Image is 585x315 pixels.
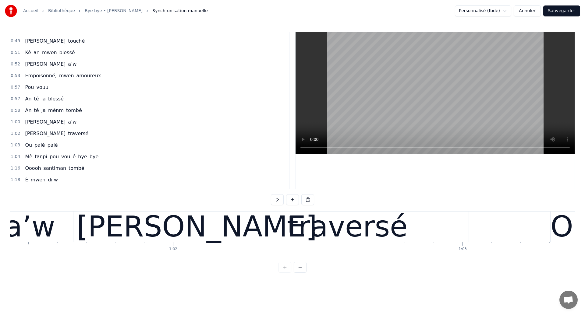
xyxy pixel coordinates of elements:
[24,84,34,91] span: Pou
[48,8,75,14] a: Bibliothèque
[85,8,143,14] a: Bye bye • [PERSON_NAME]
[36,84,49,91] span: vouu
[11,177,20,183] span: 1:18
[89,153,99,160] span: bye
[287,205,408,248] div: traversé
[34,107,40,114] span: té
[24,176,29,183] span: É
[41,107,46,114] span: ja
[30,176,46,183] span: mwen
[23,8,208,14] nav: breadcrumb
[48,95,64,102] span: blessé
[11,131,20,137] span: 1:02
[67,130,89,137] span: traversé
[24,188,46,195] span: Mwennn
[11,188,20,194] span: 1:27
[514,5,541,16] button: Annuler
[47,176,58,183] span: di’w
[459,247,467,252] div: 1:03
[11,154,20,160] span: 1:04
[24,118,66,125] span: [PERSON_NAME]
[67,118,77,125] span: a’w
[47,142,58,149] span: palé
[11,107,20,114] span: 0:58
[48,107,64,114] span: mènm
[76,72,102,79] span: amoureux
[24,37,66,44] span: [PERSON_NAME]
[24,61,66,68] span: [PERSON_NAME]
[11,50,20,56] span: 0:51
[24,165,41,172] span: Ooooh
[5,5,17,17] img: youka
[24,142,33,149] span: Ou
[11,119,20,125] span: 1:00
[11,84,20,90] span: 0:57
[5,205,55,248] div: a’w
[67,61,77,68] span: a’w
[24,95,32,102] span: An
[41,95,46,102] span: ja
[61,153,71,160] span: vou
[77,153,87,160] span: bye
[59,49,76,56] span: blessé
[68,165,85,172] span: tombé
[559,291,578,309] div: Ouvrir le chat
[24,72,57,79] span: Empoisonné,
[49,153,59,160] span: pou
[34,95,40,102] span: té
[66,107,83,114] span: tombé
[24,49,32,56] span: Kè
[76,205,317,248] div: [PERSON_NAME]
[543,5,580,16] button: Sauvegarder
[41,49,58,56] span: mwen
[48,188,65,195] span: tombé
[11,165,20,171] span: 1:16
[11,73,20,79] span: 0:53
[24,153,33,160] span: Mè
[67,37,85,44] span: touché
[152,8,208,14] span: Synchronisation manuelle
[72,153,76,160] span: é
[34,142,45,149] span: palé
[11,38,20,44] span: 0:49
[33,49,40,56] span: an
[58,72,75,79] span: mwen
[11,96,20,102] span: 0:57
[24,130,66,137] span: [PERSON_NAME]
[169,247,177,252] div: 1:02
[23,8,38,14] a: Accueil
[43,165,67,172] span: santiman
[11,61,20,67] span: 0:52
[24,107,32,114] span: An
[11,142,20,148] span: 1:03
[34,153,48,160] span: tanpi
